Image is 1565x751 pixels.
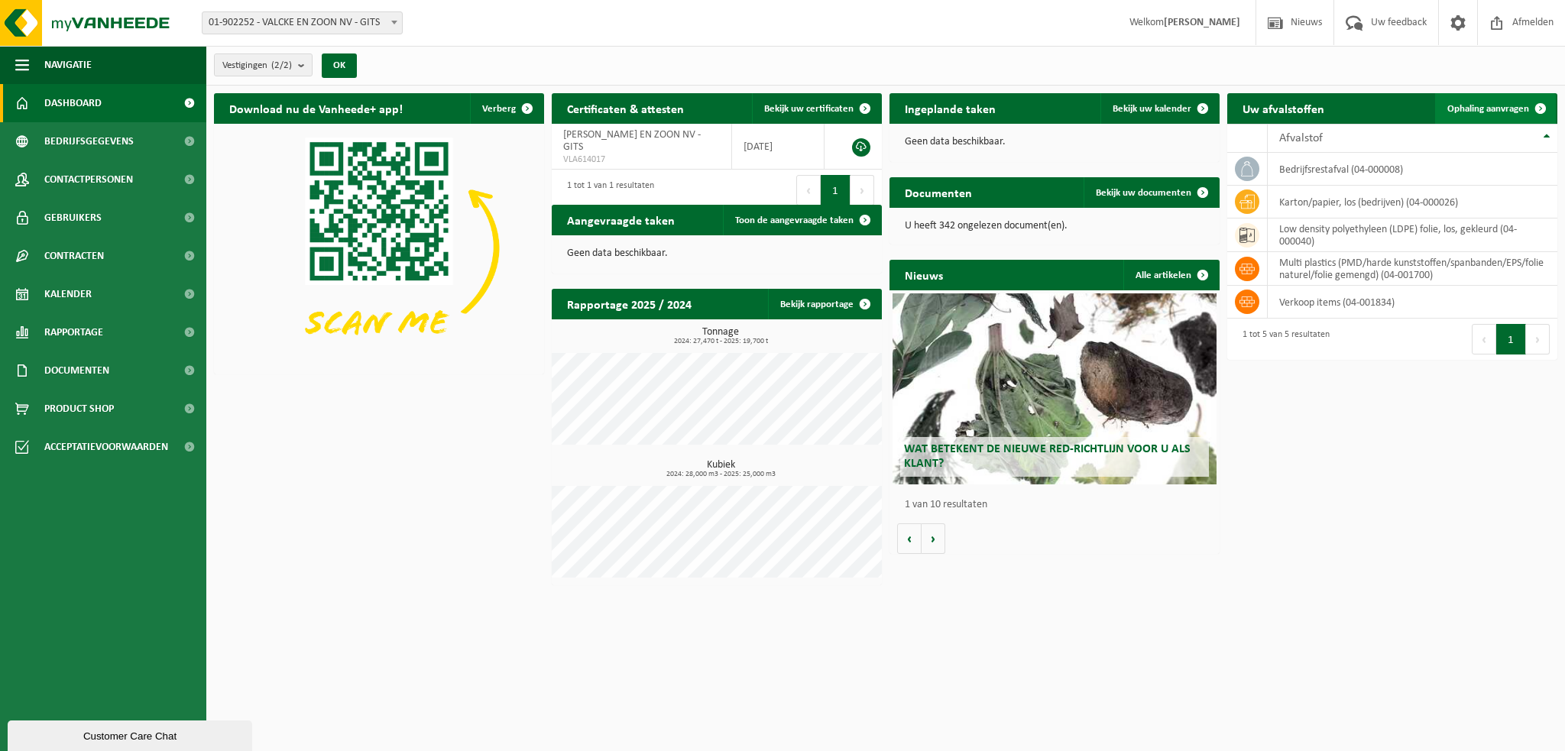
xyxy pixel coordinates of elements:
span: 01-902252 - VALCKE EN ZOON NV - GITS [202,11,403,34]
span: Gebruikers [44,199,102,237]
span: Wat betekent de nieuwe RED-richtlijn voor u als klant? [904,443,1191,470]
button: 1 [821,175,851,206]
button: Vestigingen(2/2) [214,53,313,76]
p: Geen data beschikbaar. [905,137,1204,147]
span: [PERSON_NAME] EN ZOON NV - GITS [563,129,701,153]
span: Acceptatievoorwaarden [44,428,168,466]
a: Toon de aangevraagde taken [723,205,880,235]
count: (2/2) [271,60,292,70]
div: 1 tot 5 van 5 resultaten [1235,322,1330,356]
h3: Tonnage [559,327,882,345]
h2: Ingeplande taken [889,93,1011,123]
h2: Aangevraagde taken [552,205,690,235]
a: Bekijk uw kalender [1100,93,1218,124]
h2: Rapportage 2025 / 2024 [552,289,707,319]
button: Verberg [470,93,543,124]
td: [DATE] [732,124,825,170]
button: Previous [1472,324,1496,354]
button: Next [1526,324,1550,354]
span: Bedrijfsgegevens [44,122,134,160]
div: 1 tot 1 van 1 resultaten [559,173,654,207]
span: Contracten [44,237,104,275]
span: Documenten [44,351,109,390]
button: Previous [796,175,821,206]
a: Wat betekent de nieuwe RED-richtlijn voor u als klant? [893,293,1216,484]
a: Bekijk uw documenten [1084,177,1218,208]
strong: [PERSON_NAME] [1164,17,1240,28]
button: 1 [1496,324,1526,354]
span: Bekijk uw documenten [1096,188,1191,198]
a: Ophaling aanvragen [1435,93,1556,124]
button: OK [322,53,357,78]
h2: Documenten [889,177,987,207]
a: Alle artikelen [1123,260,1218,290]
span: Rapportage [44,313,103,351]
button: Volgende [922,523,945,554]
span: Navigatie [44,46,92,84]
a: Bekijk uw certificaten [752,93,880,124]
span: Afvalstof [1279,132,1323,144]
span: 01-902252 - VALCKE EN ZOON NV - GITS [203,12,402,34]
img: Download de VHEPlus App [214,124,544,371]
span: 2024: 28,000 m3 - 2025: 25,000 m3 [559,471,882,478]
h2: Uw afvalstoffen [1227,93,1340,123]
h2: Download nu de Vanheede+ app! [214,93,418,123]
td: bedrijfsrestafval (04-000008) [1268,153,1557,186]
span: Bekijk uw kalender [1113,104,1191,114]
td: low density polyethyleen (LDPE) folie, los, gekleurd (04-000040) [1268,219,1557,252]
button: Vorige [897,523,922,554]
span: Ophaling aanvragen [1447,104,1529,114]
h3: Kubiek [559,460,882,478]
h2: Certificaten & attesten [552,93,699,123]
p: 1 van 10 resultaten [905,500,1212,510]
span: Bekijk uw certificaten [764,104,854,114]
span: Kalender [44,275,92,313]
p: Geen data beschikbaar. [567,248,867,259]
span: VLA614017 [563,154,720,166]
td: karton/papier, los (bedrijven) (04-000026) [1268,186,1557,219]
button: Next [851,175,874,206]
p: U heeft 342 ongelezen document(en). [905,221,1204,231]
span: Toon de aangevraagde taken [735,215,854,225]
span: Contactpersonen [44,160,133,199]
span: Vestigingen [222,54,292,77]
iframe: chat widget [8,717,255,751]
td: multi plastics (PMD/harde kunststoffen/spanbanden/EPS/folie naturel/folie gemengd) (04-001700) [1268,252,1557,286]
span: Product Shop [44,390,114,428]
span: Dashboard [44,84,102,122]
span: Verberg [482,104,516,114]
h2: Nieuws [889,260,958,290]
span: 2024: 27,470 t - 2025: 19,700 t [559,338,882,345]
td: verkoop items (04-001834) [1268,286,1557,319]
a: Bekijk rapportage [768,289,880,319]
